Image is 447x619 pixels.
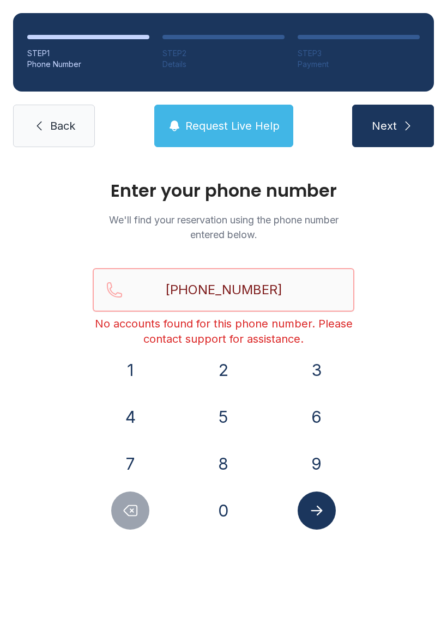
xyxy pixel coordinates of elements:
div: STEP 2 [162,48,285,59]
div: Payment [298,59,420,70]
button: 0 [204,491,243,530]
div: Details [162,59,285,70]
button: 2 [204,351,243,389]
div: No accounts found for this phone number. Please contact support for assistance. [93,316,354,347]
span: Request Live Help [185,118,280,133]
button: 4 [111,398,149,436]
button: 7 [111,445,149,483]
button: 6 [298,398,336,436]
button: 1 [111,351,149,389]
h1: Enter your phone number [93,182,354,199]
button: 3 [298,351,336,389]
input: Reservation phone number [93,268,354,312]
div: STEP 1 [27,48,149,59]
button: 9 [298,445,336,483]
button: 8 [204,445,243,483]
button: Delete number [111,491,149,530]
span: Back [50,118,75,133]
span: Next [372,118,397,133]
button: Submit lookup form [298,491,336,530]
button: 5 [204,398,243,436]
div: STEP 3 [298,48,420,59]
div: Phone Number [27,59,149,70]
p: We'll find your reservation using the phone number entered below. [93,213,354,242]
